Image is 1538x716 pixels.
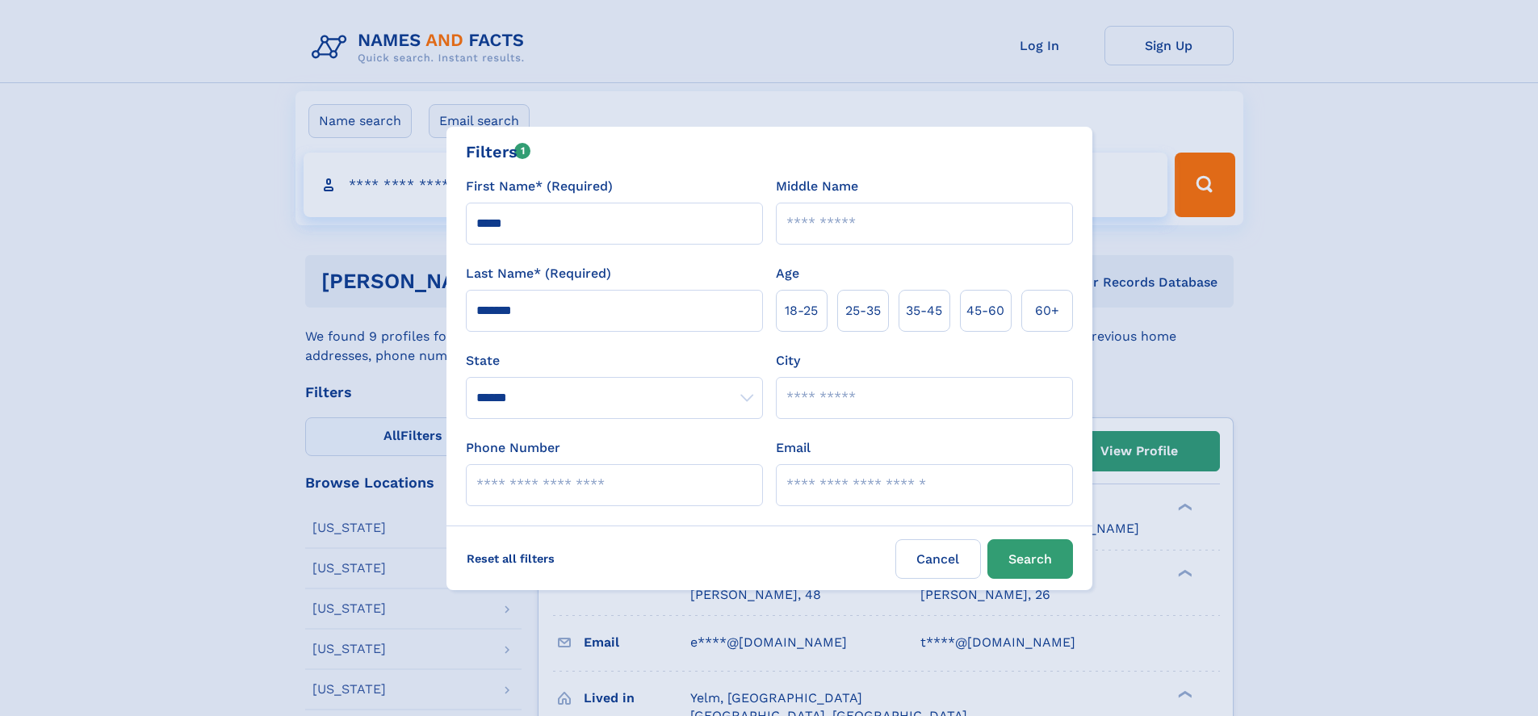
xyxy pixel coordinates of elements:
label: Reset all filters [456,539,565,578]
span: 45‑60 [966,301,1004,320]
label: First Name* (Required) [466,177,613,196]
button: Search [987,539,1073,579]
label: City [776,351,800,371]
span: 60+ [1035,301,1059,320]
label: Cancel [895,539,981,579]
label: State [466,351,763,371]
span: 25‑35 [845,301,881,320]
label: Email [776,438,811,458]
span: 35‑45 [906,301,942,320]
label: Last Name* (Required) [466,264,611,283]
label: Age [776,264,799,283]
label: Phone Number [466,438,560,458]
span: 18‑25 [785,301,818,320]
label: Middle Name [776,177,858,196]
div: Filters [466,140,531,164]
